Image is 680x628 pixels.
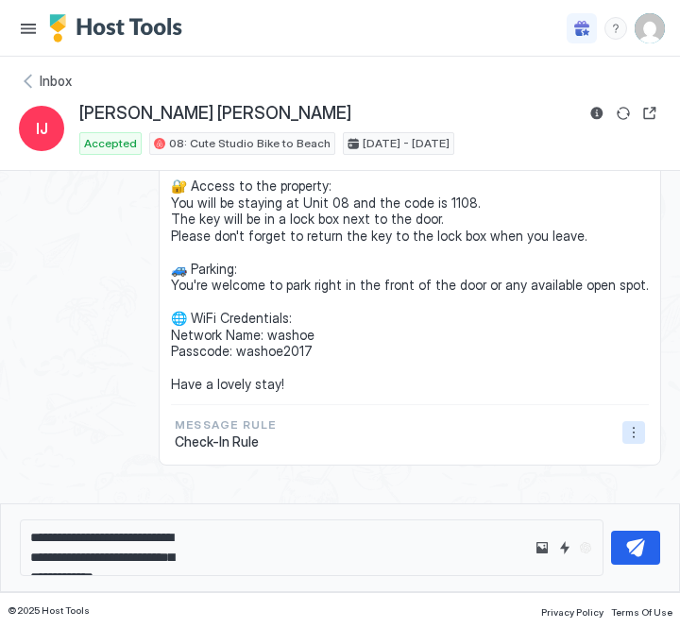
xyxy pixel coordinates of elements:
span: 08: Cute Studio Bike to Beach [169,135,331,152]
span: Inbox [40,73,72,90]
span: Hi [PERSON_NAME], thanks for booking your stay with us! Details of your Booking: 📍 [STREET_ADDRES... [171,62,649,393]
button: Menu [15,15,42,42]
span: Accepted [84,135,137,152]
span: Terms Of Use [611,606,672,618]
span: [PERSON_NAME] [PERSON_NAME] [79,103,351,125]
span: Message Rule [175,416,276,433]
button: Open reservation [638,102,661,125]
button: Quick reply [553,536,576,559]
div: menu [604,17,627,40]
span: Privacy Policy [541,606,603,618]
span: [DATE] - [DATE] [363,135,450,152]
button: Sync reservation [612,102,635,125]
span: © 2025 Host Tools [8,604,90,617]
button: Upload image [531,536,553,559]
span: IJ [36,117,48,140]
a: Terms Of Use [611,601,672,620]
div: User profile [635,13,665,43]
a: Host Tools Logo [49,14,191,42]
a: Privacy Policy [541,601,603,620]
button: Reservation information [586,102,608,125]
span: Check-In Rule [175,433,276,450]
